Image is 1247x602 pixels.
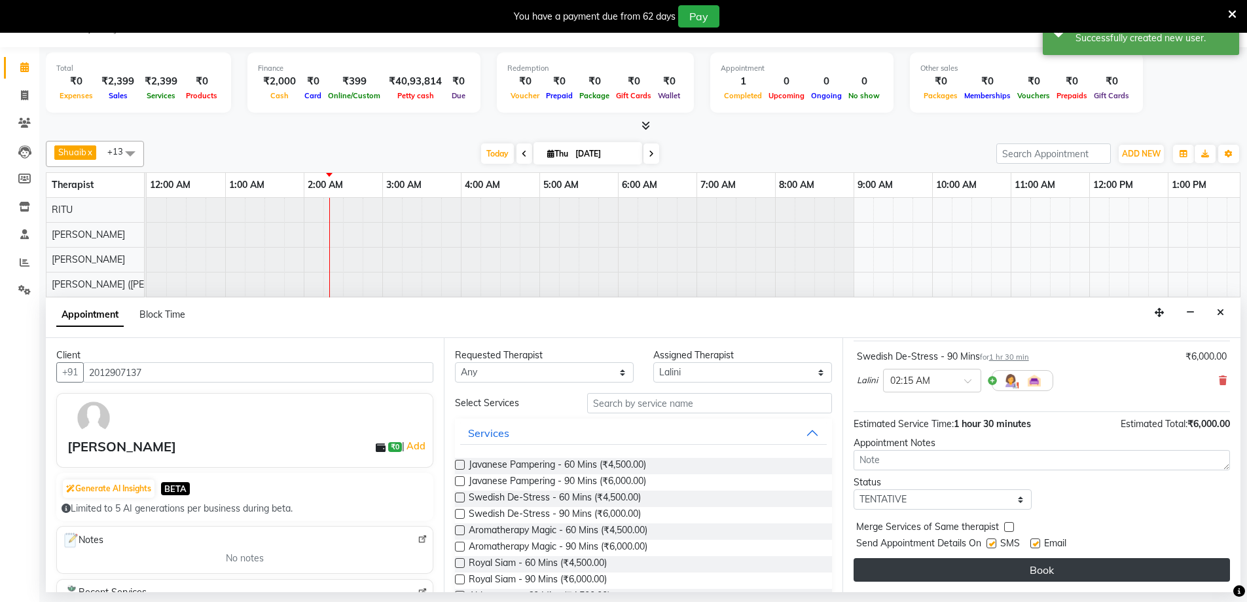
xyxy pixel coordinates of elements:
span: Therapist [52,179,94,191]
div: ₹40,93,814 [384,74,447,89]
span: Due [448,91,469,100]
span: Thu [544,149,571,159]
div: 0 [765,74,808,89]
span: Notes [62,532,103,549]
button: Book [854,558,1230,582]
input: Search by Name/Mobile/Email/Code [83,362,433,383]
div: ₹0 [655,74,683,89]
div: Successfully created new user. [1075,31,1229,45]
span: Block Time [139,309,185,320]
a: 1:00 AM [226,176,268,195]
span: Email [1044,536,1066,553]
a: 5:00 AM [540,176,582,195]
span: Sales [105,91,131,100]
div: 1 [721,74,765,89]
div: ₹0 [507,74,543,89]
div: Appointment [721,63,883,74]
span: ₹0 [388,442,402,453]
span: Send Appointment Details On [856,536,981,553]
span: Lalini [857,374,878,387]
div: ₹0 [543,74,576,89]
div: Requested Therapist [455,348,634,362]
div: ₹0 [1014,74,1053,89]
div: ₹0 [920,74,961,89]
div: ₹0 [961,74,1014,89]
a: 1:00 PM [1168,176,1210,195]
span: Prepaid [543,91,576,100]
span: Gift Cards [1091,91,1132,100]
div: ₹0 [613,74,655,89]
div: Limited to 5 AI generations per business during beta. [62,502,428,516]
span: Royal Siam - 90 Mins (₹6,000.00) [469,573,607,589]
div: You have a payment due from 62 days [514,10,676,24]
span: Services [143,91,179,100]
span: Royal Siam - 60 Mins (₹4,500.00) [469,556,607,573]
span: Memberships [961,91,1014,100]
div: ₹6,000.00 [1185,350,1227,364]
div: ₹2,399 [96,74,139,89]
span: Expenses [56,91,96,100]
div: ₹0 [56,74,96,89]
img: Hairdresser.png [1003,373,1019,388]
div: Status [854,476,1032,489]
div: [PERSON_NAME] [67,437,176,457]
span: SMS [1000,536,1020,553]
img: avatar [75,399,113,437]
span: 1 hour 30 minutes [954,418,1031,430]
span: | [402,438,427,454]
span: Shuaib [58,147,86,157]
span: Wallet [655,91,683,100]
span: Recent Services [62,585,147,601]
span: Today [481,143,514,164]
span: RITU [52,204,73,216]
a: 11:00 AM [1011,176,1058,195]
span: [PERSON_NAME] [52,254,125,265]
div: ₹2,399 [139,74,183,89]
span: BETA [161,482,190,495]
a: 7:00 AM [697,176,739,195]
div: Services [468,425,509,441]
span: [PERSON_NAME] ([PERSON_NAME]) [52,278,206,290]
div: ₹0 [301,74,325,89]
div: ₹0 [447,74,470,89]
a: x [86,147,92,157]
span: Merge Services of Same therapist [856,520,999,536]
div: 0 [808,74,845,89]
div: Appointment Notes [854,436,1230,450]
span: Javanese Pampering - 60 Mins (₹4,500.00) [469,458,646,474]
a: 3:00 AM [383,176,425,195]
span: Prepaids [1053,91,1091,100]
span: Aromatherapy Magic - 90 Mins (₹6,000.00) [469,540,647,556]
span: Package [576,91,613,100]
a: 8:00 AM [776,176,818,195]
span: Appointment [56,303,124,327]
div: Assigned Therapist [653,348,832,362]
div: ₹0 [576,74,613,89]
a: 6:00 AM [619,176,660,195]
span: Upcoming [765,91,808,100]
span: No show [845,91,883,100]
a: 4:00 AM [461,176,503,195]
button: Services [460,421,826,445]
span: Cash [267,91,292,100]
span: Card [301,91,325,100]
div: Other sales [920,63,1132,74]
div: Finance [258,63,470,74]
a: Add [405,438,427,454]
span: Vouchers [1014,91,1053,100]
span: Online/Custom [325,91,384,100]
div: ₹0 [183,74,221,89]
span: Gift Cards [613,91,655,100]
div: ₹399 [325,74,384,89]
span: [PERSON_NAME] [52,229,125,240]
a: 2:00 AM [304,176,346,195]
span: Swedish De-Stress - 60 Mins (₹4,500.00) [469,491,641,507]
span: Voucher [507,91,543,100]
div: ₹0 [1091,74,1132,89]
div: Redemption [507,63,683,74]
button: Pay [678,5,719,28]
a: 9:00 AM [854,176,896,195]
span: Products [183,91,221,100]
div: ₹2,000 [258,74,301,89]
span: Javanese Pampering - 90 Mins (₹6,000.00) [469,474,646,491]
